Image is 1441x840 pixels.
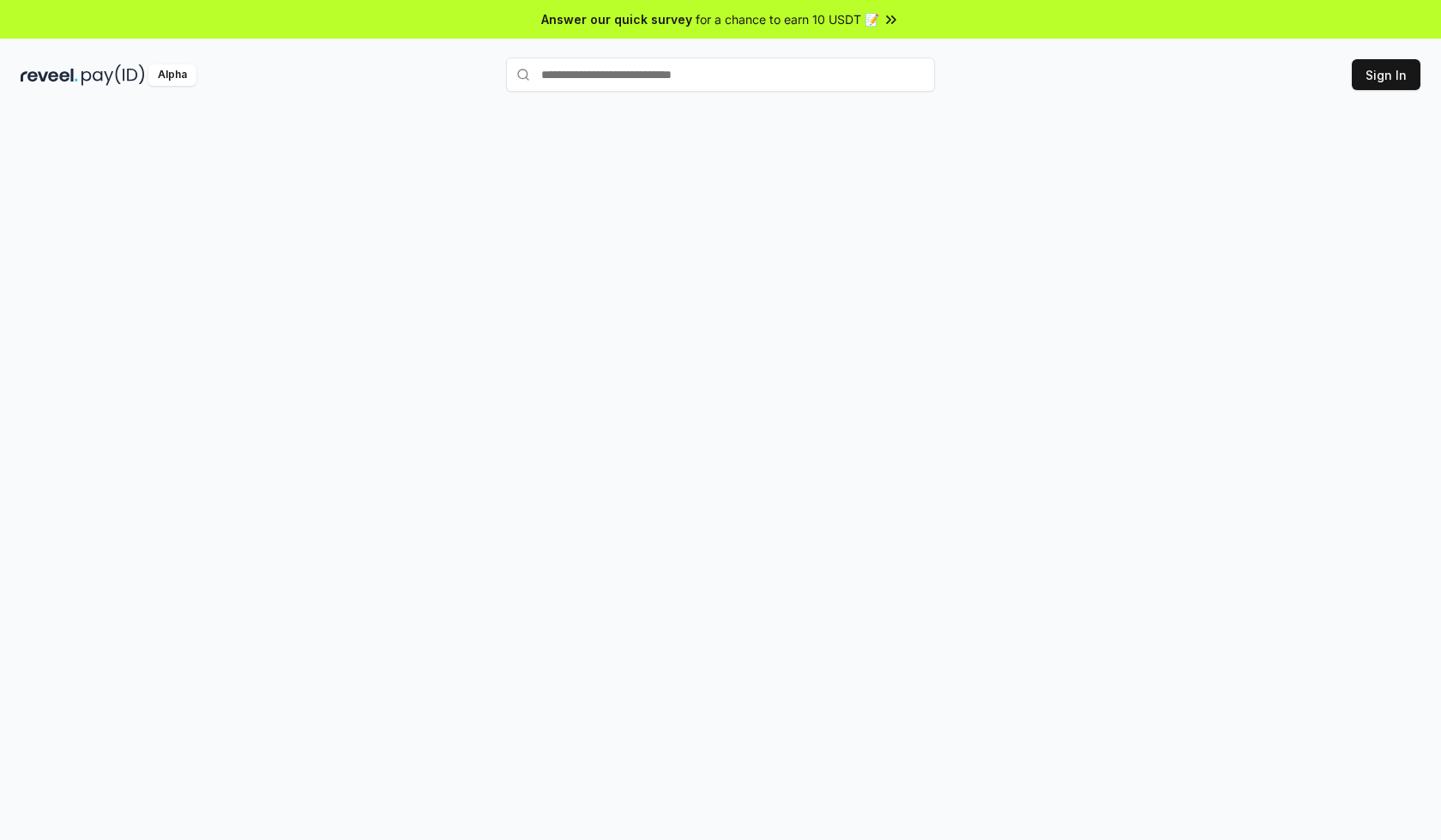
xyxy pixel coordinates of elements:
[1352,59,1420,90] button: Sign In
[21,64,78,86] img: reveel_dark
[696,10,879,28] span: for a chance to earn 10 USDT 📝
[81,64,145,86] img: pay_id
[541,10,692,28] span: Answer our quick survey
[148,64,196,86] div: Alpha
